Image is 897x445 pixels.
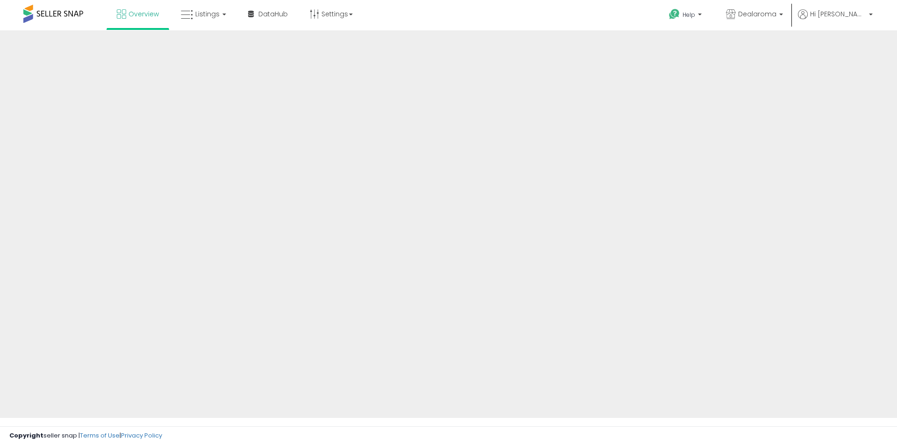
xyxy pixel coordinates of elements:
span: Hi [PERSON_NAME] [810,9,866,19]
span: DataHub [258,9,288,19]
i: Get Help [669,8,680,20]
span: Dealaroma [738,9,776,19]
a: Hi [PERSON_NAME] [798,9,873,30]
span: Help [683,11,695,19]
a: Help [662,1,711,30]
span: Listings [195,9,220,19]
span: Overview [128,9,159,19]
